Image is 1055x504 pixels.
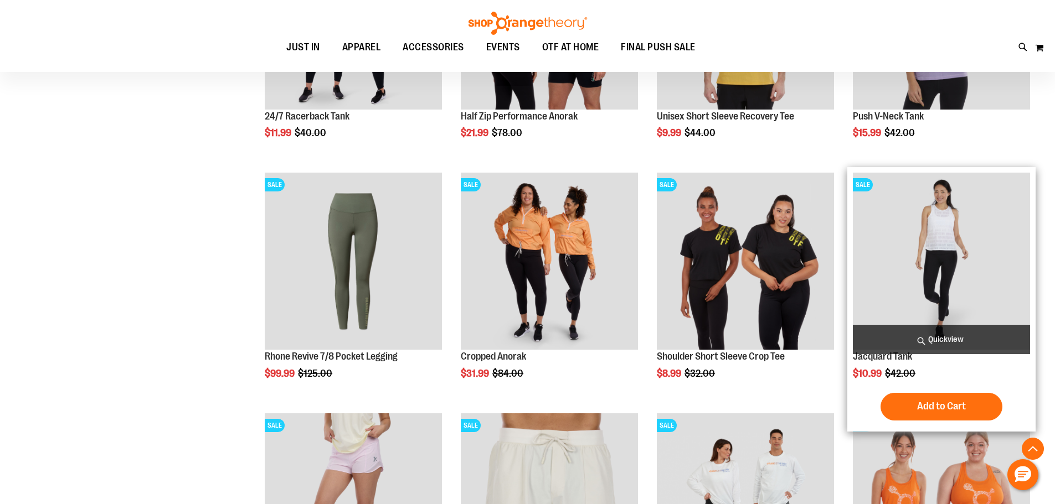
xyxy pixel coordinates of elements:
span: $15.99 [853,127,883,138]
a: JUST IN [275,35,331,60]
span: SALE [265,419,285,432]
img: Cropped Anorak primary image [461,173,638,350]
a: Push V-Neck Tank [853,111,924,122]
span: SALE [657,419,677,432]
div: product [259,167,447,407]
span: SALE [461,178,481,191]
span: $11.99 [265,127,293,138]
div: product [651,167,840,407]
button: Hello, have a question? Let’s chat. [1007,459,1038,490]
a: Quickview [853,325,1030,354]
a: Cropped Anorak primary imageSALE [461,173,638,351]
a: Half Zip Performance Anorak [461,111,578,122]
a: Rhone Revive 7/8 Pocket Legging [265,351,398,362]
span: $125.00 [298,368,334,379]
img: Product image for Shoulder Short Sleeve Crop Tee [657,173,834,350]
span: EVENTS [486,35,520,60]
img: Front view of Jacquard Tank [853,173,1030,350]
span: FINAL PUSH SALE [621,35,696,60]
img: Rhone Revive 7/8 Pocket Legging [265,173,442,350]
span: SALE [461,419,481,432]
a: OTF AT HOME [531,35,610,60]
span: SALE [265,178,285,191]
span: $42.00 [884,127,917,138]
span: $21.99 [461,127,490,138]
span: $44.00 [685,127,717,138]
span: $32.00 [685,368,717,379]
span: $42.00 [885,368,917,379]
span: APPAREL [342,35,381,60]
button: Add to Cart [881,393,1002,420]
span: $8.99 [657,368,683,379]
div: product [455,167,644,407]
a: Product image for Shoulder Short Sleeve Crop TeeSALE [657,173,834,351]
span: $84.00 [492,368,525,379]
a: EVENTS [475,35,531,60]
img: Shop Orangetheory [467,12,589,35]
span: $10.99 [853,368,883,379]
button: Back To Top [1022,438,1044,460]
span: $40.00 [295,127,328,138]
a: FINAL PUSH SALE [610,35,707,60]
a: Unisex Short Sleeve Recovery Tee [657,111,794,122]
span: JUST IN [286,35,320,60]
a: 24/7 Racerback Tank [265,111,349,122]
span: SALE [853,178,873,191]
a: Rhone Revive 7/8 Pocket LeggingSALE [265,173,442,351]
div: product [847,167,1036,432]
a: APPAREL [331,35,392,60]
span: $9.99 [657,127,683,138]
span: $99.99 [265,368,296,379]
a: Front view of Jacquard TankSALE [853,173,1030,351]
span: OTF AT HOME [542,35,599,60]
a: Cropped Anorak [461,351,526,362]
span: SALE [657,178,677,191]
span: Add to Cart [917,400,966,412]
span: ACCESSORIES [403,35,464,60]
a: Jacquard Tank [853,351,912,362]
span: $78.00 [492,127,524,138]
a: Shoulder Short Sleeve Crop Tee [657,351,785,362]
a: ACCESSORIES [392,35,475,60]
span: $31.99 [461,368,491,379]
